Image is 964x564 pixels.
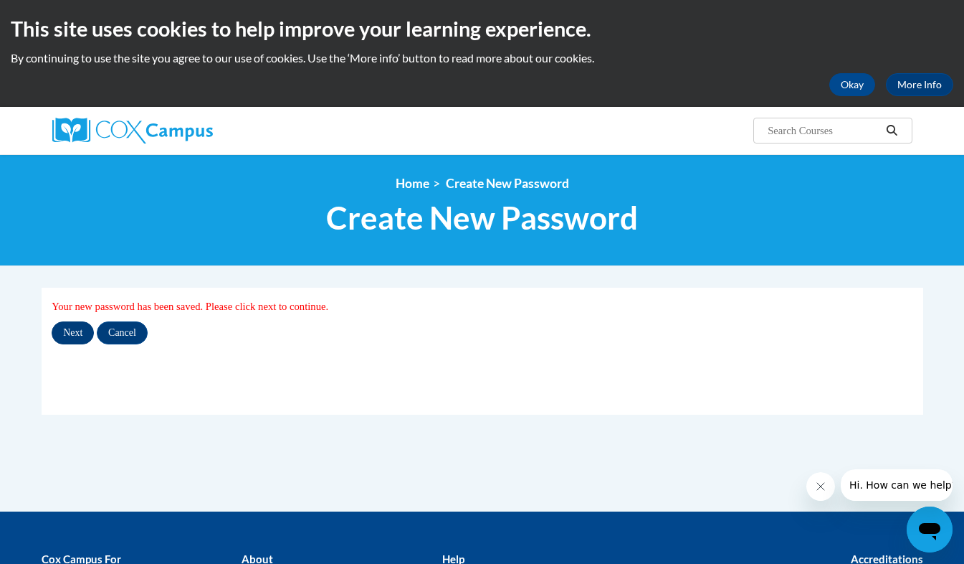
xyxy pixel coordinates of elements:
span: Create New Password [326,199,638,237]
span: Hi. How can we help? [9,10,116,22]
span: Your new password has been saved. Please click next to continue. [52,301,328,312]
input: Cancel [97,321,148,344]
button: Okay [829,73,875,96]
img: Cox Campus [52,118,213,144]
span: Create New Password [446,176,569,191]
input: Search Courses [766,122,881,139]
h2: This site uses cookies to help improve your learning experience. [11,14,953,43]
input: Next [52,321,94,344]
a: Home [396,176,429,191]
iframe: Close message [806,472,835,501]
a: More Info [886,73,953,96]
a: Cox Campus [52,118,325,144]
p: By continuing to use the site you agree to our use of cookies. Use the ‘More info’ button to read... [11,50,953,66]
iframe: Button to launch messaging window [907,507,953,553]
button: Search [881,122,902,139]
iframe: Message from company [841,469,953,501]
